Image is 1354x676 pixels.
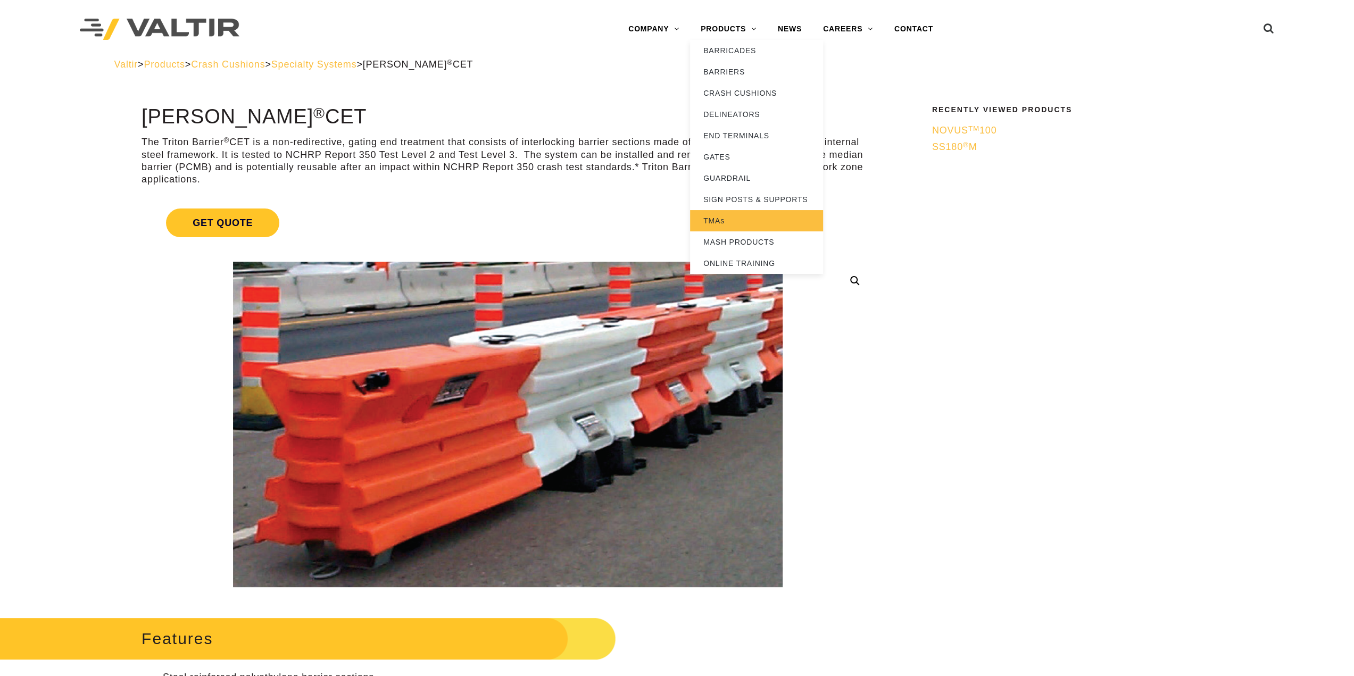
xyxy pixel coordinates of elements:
[80,19,239,40] img: Valtir
[690,146,823,168] a: GATES
[690,19,767,40] a: PRODUCTS
[932,125,997,136] span: NOVUS 100
[690,125,823,146] a: END TERMINALS
[690,40,823,61] a: BARRICADES
[690,82,823,104] a: CRASH CUSHIONS
[932,106,1233,114] h2: Recently Viewed Products
[690,231,823,253] a: MASH PRODUCTS
[114,59,1240,71] div: > > > >
[932,141,977,152] span: SS180 M
[690,61,823,82] a: BARRIERS
[767,19,812,40] a: NEWS
[142,106,874,128] h1: [PERSON_NAME] CET
[963,141,969,149] sup: ®
[142,196,874,250] a: Get Quote
[447,59,453,66] sup: ®
[224,136,230,144] sup: ®
[690,189,823,210] a: SIGN POSTS & SUPPORTS
[271,59,357,70] a: Specialty Systems
[690,168,823,189] a: GUARDRAIL
[191,59,265,70] a: Crash Cushions
[932,124,1233,137] a: NOVUSTM100
[690,104,823,125] a: DELINEATORS
[968,124,979,132] sup: TM
[114,59,138,70] a: Valtir
[142,136,874,186] p: The Triton Barrier CET is a non-redirective, gating end treatment that consists of interlocking b...
[363,59,474,70] span: [PERSON_NAME] CET
[690,253,823,274] a: ONLINE TRAINING
[932,141,1233,153] a: SS180®M
[812,19,884,40] a: CAREERS
[618,19,690,40] a: COMPANY
[166,208,279,237] span: Get Quote
[884,19,944,40] a: CONTACT
[313,104,325,121] sup: ®
[690,210,823,231] a: TMAs
[144,59,185,70] a: Products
